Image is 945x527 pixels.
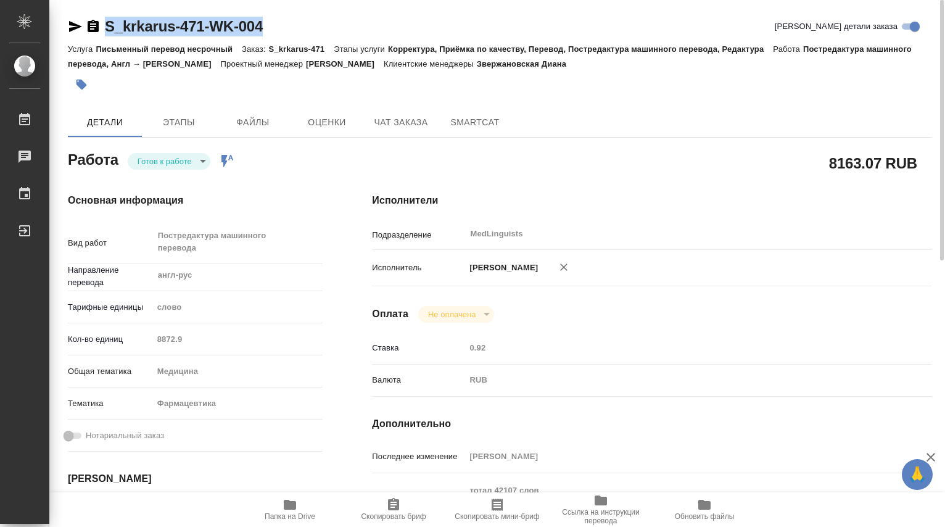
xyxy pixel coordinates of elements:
span: 🙏 [907,462,928,488]
p: Кол-во единиц [68,333,153,346]
span: [PERSON_NAME] детали заказа [775,20,898,33]
button: Добавить тэг [68,71,95,98]
p: Этапы услуги [334,44,388,54]
button: Скопировать мини-бриф [445,492,549,527]
button: Не оплачена [424,309,479,320]
p: [PERSON_NAME] [306,59,384,68]
div: Готов к работе [128,153,210,170]
p: Проектный менеджер [221,59,306,68]
p: Письменный перевод несрочный [96,44,242,54]
h4: Основная информация [68,193,323,208]
p: Общая тематика [68,365,153,378]
span: Этапы [149,115,208,130]
span: Чат заказа [371,115,431,130]
p: Корректура, Приёмка по качеству, Перевод, Постредактура машинного перевода, Редактура [388,44,773,54]
p: Подразделение [372,229,465,241]
button: Ссылка на инструкции перевода [549,492,653,527]
div: Фармацевтика [153,393,323,414]
p: Заказ: [242,44,268,54]
span: Обновить файлы [675,512,735,521]
span: Папка на Drive [265,512,315,521]
p: Звержановская Диана [477,59,576,68]
span: Ссылка на инструкции перевода [556,508,645,525]
span: SmartCat [445,115,505,130]
p: Последнее изменение [372,450,465,463]
span: Нотариальный заказ [86,429,164,442]
input: Пустое поле [465,339,885,357]
div: слово [153,297,323,318]
p: Исполнитель [372,262,465,274]
h2: 8163.07 RUB [829,152,917,173]
p: Вид работ [68,237,153,249]
p: Тарифные единицы [68,301,153,313]
h4: Оплата [372,307,408,322]
h2: Работа [68,147,118,170]
span: Детали [75,115,134,130]
button: Скопировать ссылку [86,19,101,34]
div: Медицина [153,361,323,382]
p: Клиентские менеджеры [384,59,477,68]
a: S_krkarus-471-WK-004 [105,18,263,35]
div: RUB [465,370,885,391]
p: Работа [773,44,803,54]
p: S_krkarus-471 [268,44,334,54]
span: Файлы [223,115,283,130]
button: Готов к работе [134,156,196,167]
button: Обновить файлы [653,492,756,527]
button: Папка на Drive [238,492,342,527]
button: Скопировать бриф [342,492,445,527]
button: Удалить исполнителя [550,254,577,281]
p: Валюта [372,374,465,386]
input: Пустое поле [153,330,323,348]
p: Ставка [372,342,465,354]
span: Скопировать мини-бриф [455,512,539,521]
p: [PERSON_NAME] [465,262,538,274]
span: Оценки [297,115,357,130]
p: Услуга [68,44,96,54]
span: Скопировать бриф [361,512,426,521]
h4: [PERSON_NAME] [68,471,323,486]
button: 🙏 [902,459,933,490]
h4: Исполнители [372,193,931,208]
p: Направление перевода [68,264,153,289]
p: Тематика [68,397,153,410]
input: Пустое поле [465,447,885,465]
textarea: тотал 42107 слов КРКА Ко-Дальнева® (Амлодипин+Индапамид+Периндоприл) таблетки 5 мг+0.625 мг+2 мг,... [465,480,885,526]
button: Скопировать ссылку для ЯМессенджера [68,19,83,34]
div: Готов к работе [418,306,494,323]
h4: Дополнительно [372,417,931,431]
